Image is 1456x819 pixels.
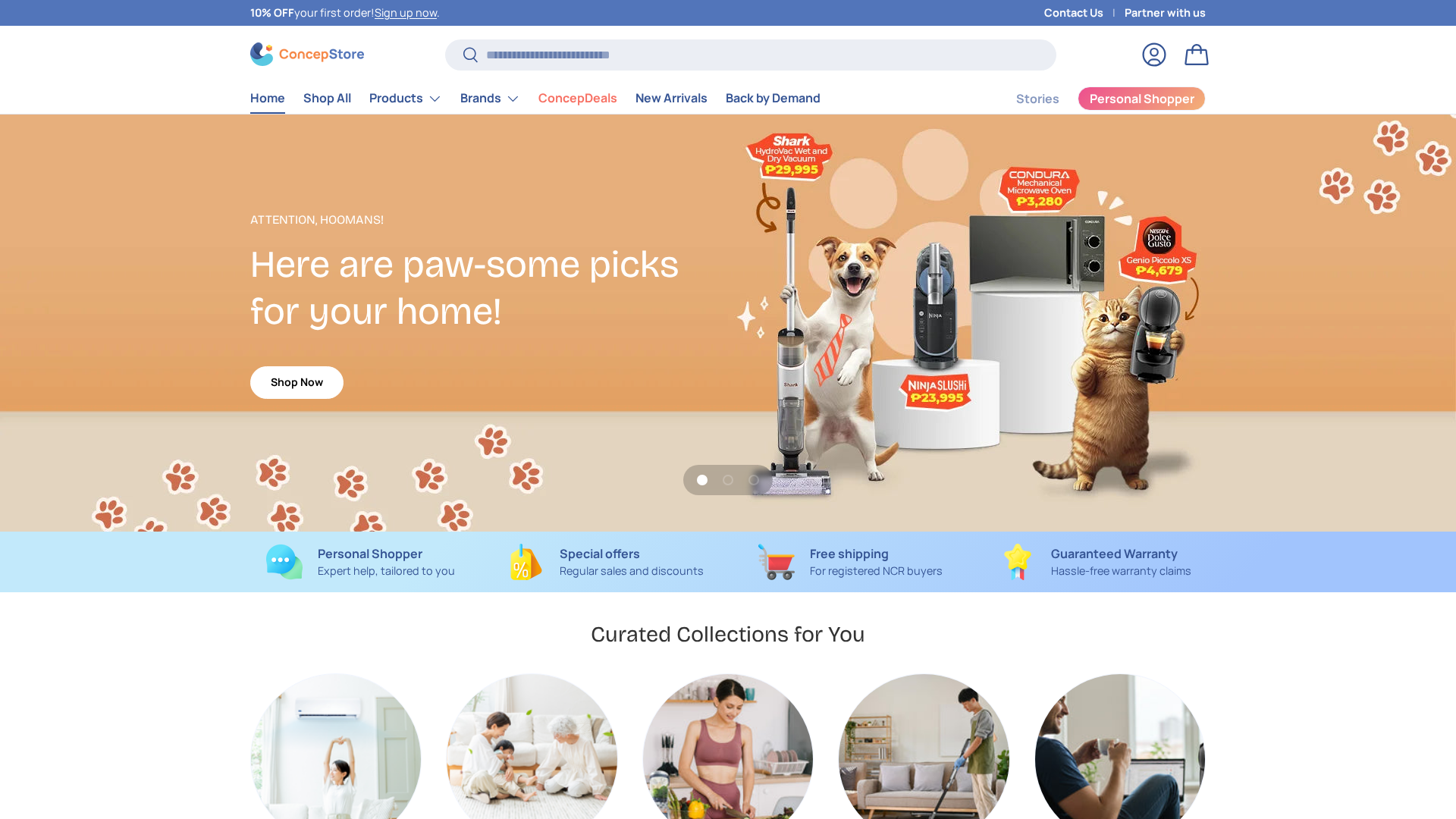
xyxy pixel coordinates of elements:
p: Attention, Hoomans! [250,211,728,229]
strong: Free shipping [810,545,889,562]
a: Partner with us [1125,5,1206,21]
a: Shop All [303,83,351,113]
a: Back by Demand [726,83,821,113]
nav: Primary [250,83,821,114]
a: Special offers Regular sales and discounts [495,544,716,580]
img: ConcepStore [250,42,364,66]
a: ConcepDeals [538,83,617,113]
a: Contact Us [1044,5,1125,21]
a: Free shipping For registered NCR buyers [740,544,961,580]
p: Regular sales and discounts [560,563,704,579]
p: Expert help, tailored to you [318,563,455,579]
strong: Personal Shopper [318,545,422,562]
a: Sign up now [375,5,437,20]
a: Stories [1016,84,1059,114]
h2: Curated Collections for You [591,620,865,648]
a: New Arrivals [635,83,708,113]
p: For registered NCR buyers [810,563,943,579]
a: Brands [460,83,520,114]
span: Personal Shopper [1090,93,1194,105]
strong: 10% OFF [250,5,294,20]
summary: Brands [451,83,529,114]
h2: Here are paw-some picks for your home! [250,241,728,335]
a: Personal Shopper Expert help, tailored to you [250,544,471,580]
p: Hassle-free warranty claims [1051,563,1191,579]
a: Personal Shopper [1078,86,1206,111]
a: Guaranteed Warranty Hassle-free warranty claims [985,544,1206,580]
p: your first order! . [250,5,440,21]
a: Shop Now [250,366,344,399]
strong: Special offers [560,545,640,562]
a: Products [369,83,442,114]
a: Home [250,83,285,113]
nav: Secondary [980,83,1206,114]
summary: Products [360,83,451,114]
strong: Guaranteed Warranty [1051,545,1178,562]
